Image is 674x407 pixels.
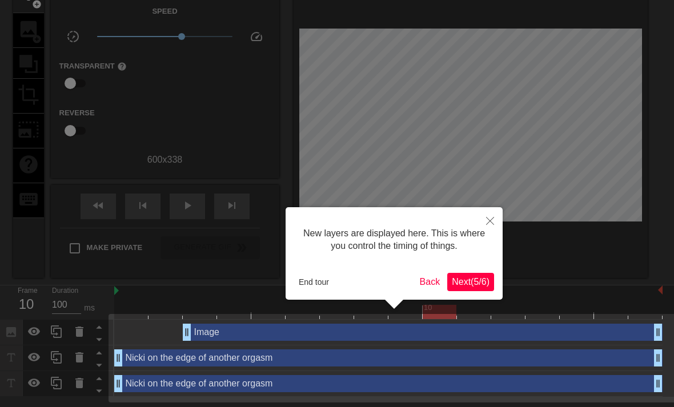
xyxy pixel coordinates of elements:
[415,273,445,291] button: Back
[294,273,334,291] button: End tour
[447,273,494,291] button: Next
[452,277,490,287] span: Next ( 5 / 6 )
[294,216,494,264] div: New layers are displayed here. This is where you control the timing of things.
[478,207,503,233] button: Close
